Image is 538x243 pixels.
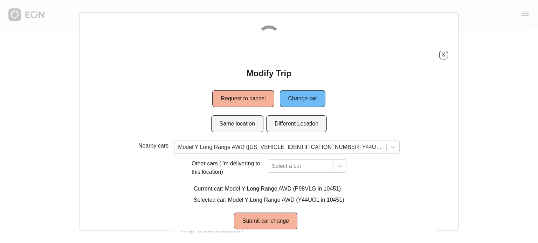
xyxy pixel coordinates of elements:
button: Different Location [266,115,327,132]
button: Request to cancel [213,90,274,107]
p: Selected car: Model Y Long Range AWD (Y44UGL in 10451) [194,196,344,204]
p: Current car: Model Y Long Range AWD (P98VLG in 10451) [194,185,344,193]
p: Other cars (I'm delivering to this location) [192,159,265,176]
button: Same location [211,115,263,132]
button: X [439,51,448,59]
button: Submit car change [234,213,297,229]
button: Change car [280,90,326,107]
h2: Modify Trip [247,68,291,79]
p: Nearby cars [138,142,168,150]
